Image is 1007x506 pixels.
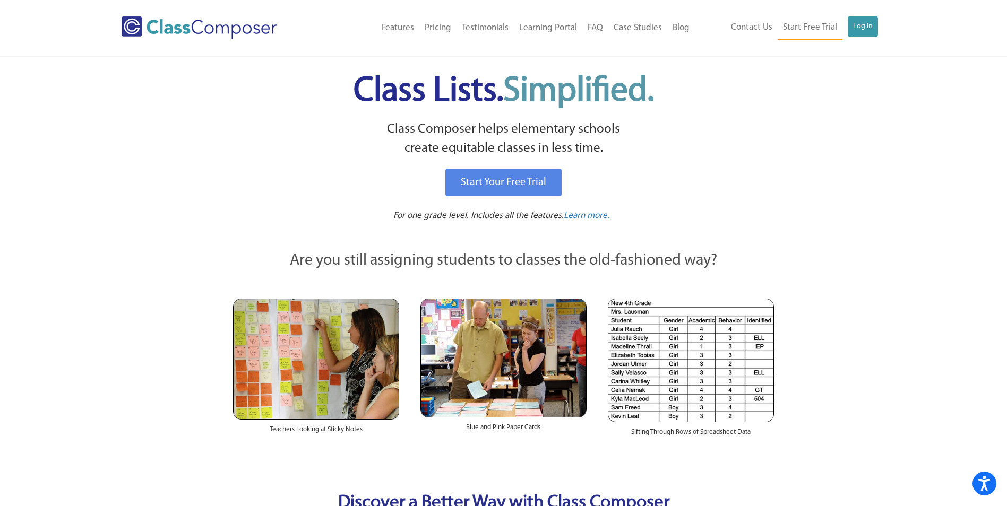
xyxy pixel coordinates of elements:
a: Contact Us [726,16,778,39]
a: Blog [667,16,695,40]
div: Blue and Pink Paper Cards [420,417,587,443]
a: Pricing [419,16,457,40]
a: Features [376,16,419,40]
a: Testimonials [457,16,514,40]
a: Learn more. [564,210,609,223]
span: Class Lists. [354,74,654,109]
span: Simplified. [503,74,654,109]
img: Blue and Pink Paper Cards [420,299,587,417]
a: Log In [848,16,878,37]
nav: Header Menu [321,16,695,40]
div: Teachers Looking at Sticky Notes [233,420,399,445]
span: Learn more. [564,211,609,220]
div: Sifting Through Rows of Spreadsheet Data [608,422,774,448]
img: Class Composer [122,16,277,39]
a: Case Studies [608,16,667,40]
a: Start Your Free Trial [445,169,562,196]
a: FAQ [582,16,608,40]
span: Start Your Free Trial [461,177,546,188]
img: Spreadsheets [608,299,774,422]
p: Class Composer helps elementary schools create equitable classes in less time. [231,120,776,159]
a: Learning Portal [514,16,582,40]
p: Are you still assigning students to classes the old-fashioned way? [233,249,774,273]
img: Teachers Looking at Sticky Notes [233,299,399,420]
span: For one grade level. Includes all the features. [393,211,564,220]
nav: Header Menu [695,16,878,40]
a: Start Free Trial [778,16,842,40]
